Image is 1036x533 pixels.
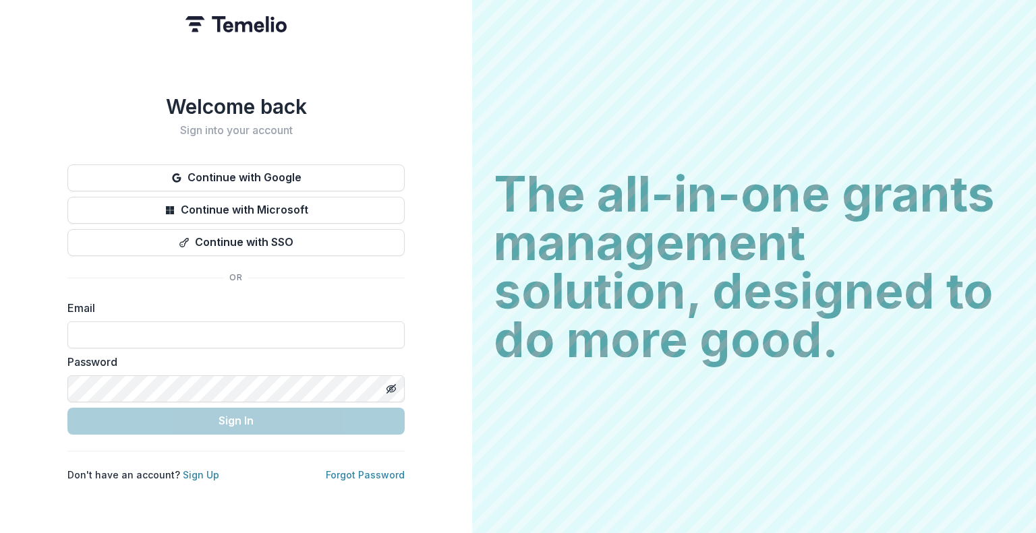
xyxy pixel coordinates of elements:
button: Continue with Google [67,164,405,191]
button: Sign In [67,408,405,435]
a: Forgot Password [326,469,405,480]
h2: Sign into your account [67,124,405,137]
button: Toggle password visibility [380,378,402,400]
img: Temelio [185,16,287,32]
label: Email [67,300,397,316]
button: Continue with SSO [67,229,405,256]
label: Password [67,354,397,370]
h1: Welcome back [67,94,405,119]
p: Don't have an account? [67,468,219,482]
button: Continue with Microsoft [67,197,405,224]
a: Sign Up [183,469,219,480]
